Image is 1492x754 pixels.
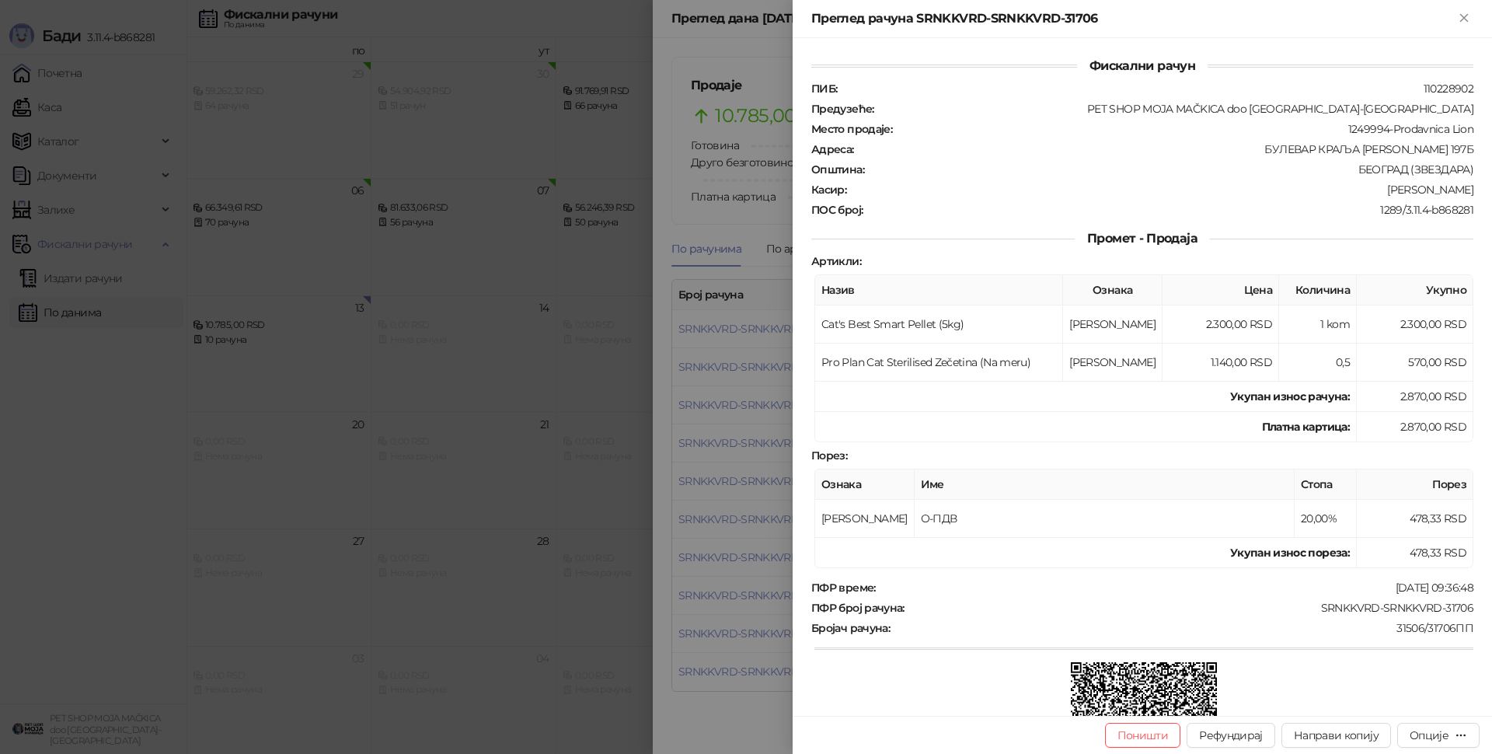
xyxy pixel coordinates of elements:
div: БУЛЕВАР КРАЉА [PERSON_NAME] 197Б [856,142,1475,156]
button: Направи копију [1281,723,1391,748]
td: 1 kom [1279,305,1357,344]
div: [DATE] 09:36:48 [877,581,1475,595]
td: [PERSON_NAME] [1063,344,1163,382]
strong: Платна картица : [1262,420,1350,434]
td: 478,33 RSD [1357,538,1473,568]
span: Промет - Продаја [1075,231,1210,246]
button: Поништи [1105,723,1181,748]
td: 1.140,00 RSD [1163,344,1279,382]
td: [PERSON_NAME] [815,500,915,538]
strong: ПФР време : [811,581,876,595]
td: О-ПДВ [915,500,1295,538]
button: Опције [1397,723,1480,748]
td: 570,00 RSD [1357,344,1473,382]
span: Направи копију [1294,728,1379,742]
div: 110228902 [838,82,1475,96]
th: Име [915,470,1295,500]
strong: Артикли : [811,254,861,268]
div: SRNKKVRD-SRNKKVRD-31706 [906,601,1475,615]
th: Цена [1163,275,1279,305]
strong: ПФР број рачуна : [811,601,905,615]
div: [PERSON_NAME] [848,183,1475,197]
th: Порез [1357,470,1473,500]
strong: Касир : [811,183,846,197]
th: Ознака [815,470,915,500]
td: 2.870,00 RSD [1357,382,1473,412]
th: Ознака [1063,275,1163,305]
button: Рефундирај [1187,723,1275,748]
td: Cat's Best Smart Pellet (5kg) [815,305,1063,344]
strong: Порез : [811,449,847,463]
td: Pro Plan Cat Sterilised Zečetina (Na meru) [815,344,1063,382]
th: Укупно [1357,275,1473,305]
th: Назив [815,275,1063,305]
th: Количина [1279,275,1357,305]
div: Опције [1410,728,1448,742]
td: 2.870,00 RSD [1357,412,1473,442]
strong: Предузеће : [811,102,874,116]
div: PET SHOP MOJA MAČKICA doo [GEOGRAPHIC_DATA]-[GEOGRAPHIC_DATA] [876,102,1475,116]
strong: Адреса : [811,142,854,156]
div: БЕОГРАД (ЗВЕЗДАРА) [866,162,1475,176]
button: Close [1455,9,1473,28]
strong: ПИБ : [811,82,837,96]
div: Преглед рачуна SRNKKVRD-SRNKKVRD-31706 [811,9,1455,28]
strong: Место продаје : [811,122,892,136]
div: 1249994-Prodavnica Lion [894,122,1475,136]
div: 31506/31706ПП [891,621,1475,635]
strong: Укупан износ рачуна : [1230,389,1350,403]
td: [PERSON_NAME] [1063,305,1163,344]
td: 478,33 RSD [1357,500,1473,538]
strong: Општина : [811,162,864,176]
strong: Бројач рачуна : [811,621,890,635]
td: 20,00% [1295,500,1357,538]
strong: ПОС број : [811,203,863,217]
td: 2.300,00 RSD [1163,305,1279,344]
strong: Укупан износ пореза: [1230,546,1350,560]
td: 2.300,00 RSD [1357,305,1473,344]
th: Стопа [1295,470,1357,500]
td: 0,5 [1279,344,1357,382]
div: 1289/3.11.4-b868281 [864,203,1475,217]
span: Фискални рачун [1077,58,1208,73]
